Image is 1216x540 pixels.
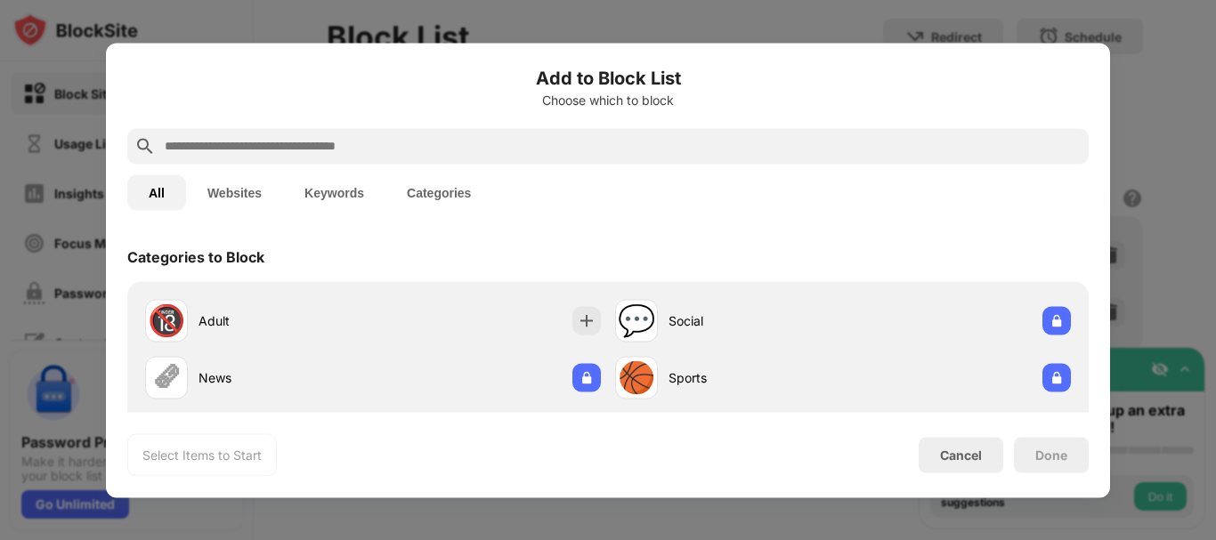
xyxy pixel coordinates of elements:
div: 🗞 [151,359,182,396]
h6: Add to Block List [127,64,1089,91]
div: Categories to Block [127,247,264,265]
div: Select Items to Start [142,446,262,463]
div: News [199,368,373,387]
div: Sports [669,368,843,387]
div: Choose which to block [127,93,1089,107]
button: Keywords [283,174,385,210]
button: All [127,174,186,210]
button: Websites [186,174,283,210]
div: Cancel [940,447,982,463]
div: Done [1035,447,1067,462]
div: 💬 [618,302,655,339]
div: Social [669,311,843,330]
div: Adult [199,311,373,330]
div: 🔞 [148,302,185,339]
button: Categories [385,174,492,210]
img: search.svg [134,135,156,157]
div: 🏀 [618,359,655,396]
